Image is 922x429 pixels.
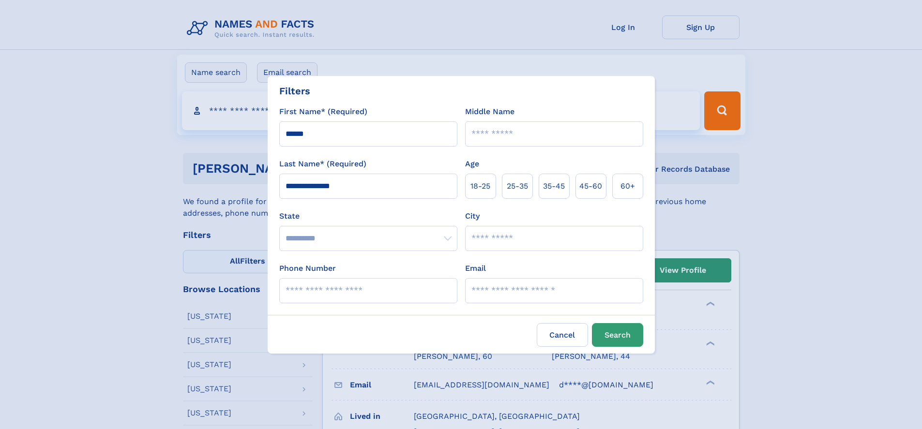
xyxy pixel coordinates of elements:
span: 18‑25 [470,180,490,192]
label: First Name* (Required) [279,106,367,118]
label: City [465,210,480,222]
div: Filters [279,84,310,98]
label: Phone Number [279,263,336,274]
span: 25‑35 [507,180,528,192]
label: Age [465,158,479,170]
span: 35‑45 [543,180,565,192]
label: Last Name* (Required) [279,158,366,170]
label: Cancel [537,323,588,347]
span: 45‑60 [579,180,602,192]
label: Email [465,263,486,274]
button: Search [592,323,643,347]
span: 60+ [620,180,635,192]
label: Middle Name [465,106,514,118]
label: State [279,210,457,222]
